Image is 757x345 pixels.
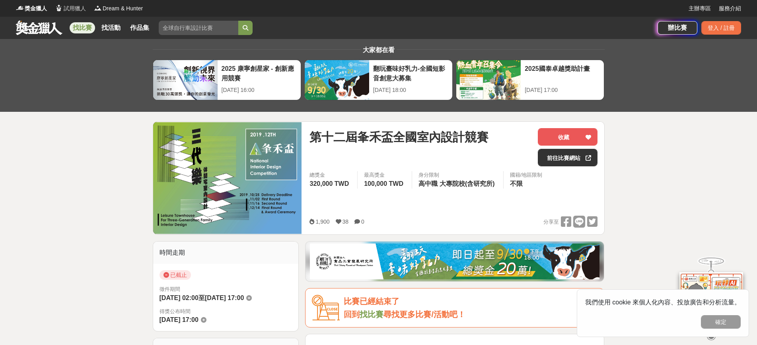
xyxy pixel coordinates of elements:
[98,22,124,33] a: 找活動
[16,4,47,13] a: Logo獎金獵人
[315,218,329,225] span: 1,900
[55,4,63,12] img: Logo
[538,128,597,146] button: 收藏
[94,4,143,13] a: LogoDream & Hunter
[364,171,405,179] span: 最高獎金
[440,180,495,187] span: 大專院校(含研究所)
[510,171,543,179] div: 國籍/地區限制
[153,122,302,234] img: Cover Image
[160,294,198,301] span: [DATE] 02:00
[525,64,600,82] div: 2025國泰卓越獎助計畫
[361,218,364,225] span: 0
[309,171,351,179] span: 總獎金
[342,218,349,225] span: 38
[701,21,741,35] div: 登入 / 註冊
[64,4,86,13] span: 試用獵人
[160,270,191,280] span: 已截止
[510,180,523,187] span: 不限
[94,4,102,12] img: Logo
[160,316,198,323] span: [DATE] 17:00
[304,60,453,100] a: 翻玩臺味好乳力-全國短影音創意大募集[DATE] 18:00
[701,315,741,329] button: 確定
[16,4,24,12] img: Logo
[309,180,349,187] span: 320,000 TWD
[222,64,297,82] div: 2025 康寧創星家 - 創新應用競賽
[585,299,741,306] span: 我們使用 cookie 來個人化內容、投放廣告和分析流量。
[383,310,465,319] span: 尋找更多比賽/活動吧！
[153,60,301,100] a: 2025 康寧創星家 - 創新應用競賽[DATE] 16:00
[658,21,697,35] a: 辦比賽
[159,21,238,35] input: 全球自行車設計比賽
[127,22,152,33] a: 作品集
[525,86,600,94] div: [DATE] 17:00
[719,4,741,13] a: 服務介紹
[689,4,711,13] a: 主辦專區
[373,64,448,82] div: 翻玩臺味好乳力-全國短影音創意大募集
[344,295,597,308] div: 比賽已經結束了
[361,47,397,53] span: 大家都在看
[309,128,488,146] span: 第十二屆夆禾盃全國室內設計競賽
[418,180,438,187] span: 高中職
[373,86,448,94] div: [DATE] 18:00
[538,149,597,166] a: 前往比賽網站
[310,244,599,279] img: 1c81a89c-c1b3-4fd6-9c6e-7d29d79abef5.jpg
[25,4,47,13] span: 獎金獵人
[360,310,383,319] a: 找比賽
[205,294,244,301] span: [DATE] 17:00
[344,310,360,319] span: 回到
[153,242,299,264] div: 時間走期
[103,4,143,13] span: Dream & Hunter
[456,60,604,100] a: 2025國泰卓越獎助計畫[DATE] 17:00
[418,171,497,179] div: 身分限制
[312,295,340,321] img: Icon
[679,272,743,325] img: d2146d9a-e6f6-4337-9592-8cefde37ba6b.png
[160,308,292,316] span: 得獎公布時間
[160,286,180,292] span: 徵件期間
[198,294,205,301] span: 至
[222,86,297,94] div: [DATE] 16:00
[55,4,86,13] a: Logo試用獵人
[70,22,95,33] a: 找比賽
[364,180,403,187] span: 100,000 TWD
[543,216,559,228] span: 分享至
